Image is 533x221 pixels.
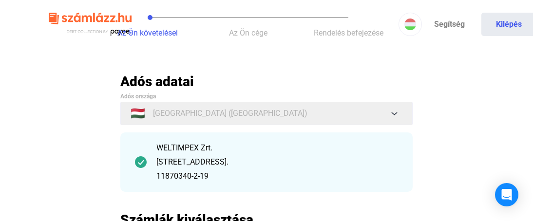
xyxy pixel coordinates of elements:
div: 11870340-2-19 [156,170,398,182]
span: Az Ön cége [229,28,267,37]
div: [STREET_ADDRESS]. [156,156,398,168]
div: WELTIMPEX Zrt. [156,142,398,154]
button: HU [399,13,422,36]
span: 🇭🇺 [131,108,145,119]
img: HU [404,18,416,30]
div: Open Intercom Messenger [495,183,518,206]
span: [GEOGRAPHIC_DATA] ([GEOGRAPHIC_DATA]) [153,108,307,119]
span: Rendelés befejezése [314,28,383,37]
img: checkmark-darker-green-circle [135,156,147,168]
span: Adós országa [120,93,156,100]
button: 🇭🇺[GEOGRAPHIC_DATA] ([GEOGRAPHIC_DATA]) [120,102,413,125]
span: Az Ön követelései [117,28,178,37]
h2: Adós adatai [120,73,413,90]
a: Segítség [422,13,476,36]
img: szamlazzhu-logo [49,9,132,40]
